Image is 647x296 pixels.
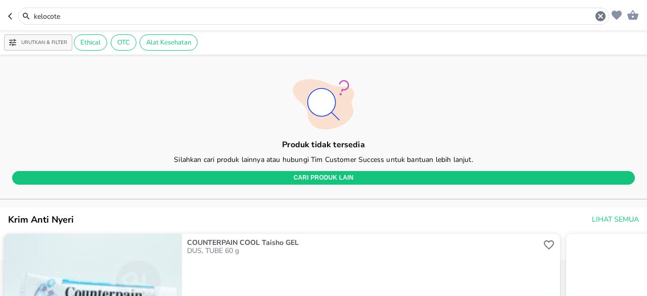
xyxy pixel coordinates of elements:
[187,247,541,255] p: DUS, TUBE 60 g
[21,39,67,47] p: Urutkan & Filter
[174,155,473,164] p: Silahkan cari produk lainnya atau hubungi Tim Customer Success untuk bantuan lebih lanjut.
[74,34,107,51] div: Ethical
[12,171,635,185] button: CARI PRODUK LAIN
[140,38,197,47] span: Alat Kesehatan
[174,140,473,151] p: Produk tidak tersedia
[74,38,107,47] span: Ethical
[111,38,136,47] span: OTC
[187,239,539,247] p: COUNTERPAIN COOL Taisho GEL
[33,11,594,22] input: Cari 4000+ produk di sini
[140,34,198,51] div: Alat Kesehatan
[111,34,136,51] div: OTC
[288,69,359,140] img: no available products
[588,210,641,229] button: Lihat Semua
[592,214,639,226] span: Lihat Semua
[4,34,72,51] button: Urutkan & Filter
